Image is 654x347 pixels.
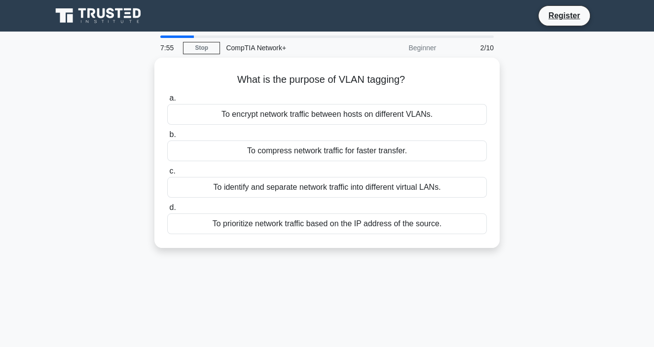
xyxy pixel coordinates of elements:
[220,38,356,58] div: CompTIA Network+
[166,73,488,86] h5: What is the purpose of VLAN tagging?
[169,94,176,102] span: a.
[169,203,176,211] span: d.
[154,38,183,58] div: 7:55
[543,9,586,22] a: Register
[167,177,487,198] div: To identify and separate network traffic into different virtual LANs.
[169,167,175,175] span: c.
[167,140,487,161] div: To compress network traffic for faster transfer.
[169,130,176,139] span: b.
[442,38,500,58] div: 2/10
[183,42,220,54] a: Stop
[356,38,442,58] div: Beginner
[167,104,487,125] div: To encrypt network traffic between hosts on different VLANs.
[167,213,487,234] div: To prioritize network traffic based on the IP address of the source.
